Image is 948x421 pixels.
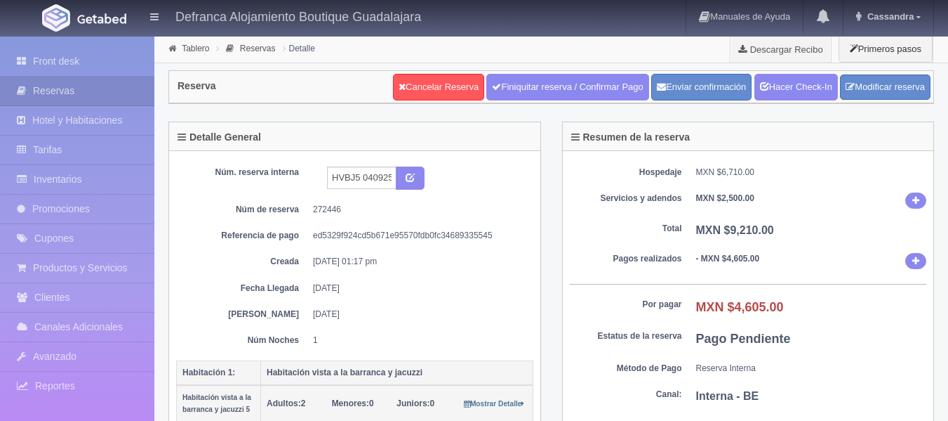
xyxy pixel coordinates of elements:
dd: [DATE] [313,309,523,320]
h4: Resumen de la reserva [571,132,690,143]
dd: [DATE] 01:17 pm [313,256,523,268]
span: 0 [332,399,374,408]
dd: 1 [313,335,523,346]
b: Pago Pendiente [696,332,791,346]
dt: Fecha Llegada [187,283,299,294]
h4: Defranca Alojamiento Boutique Guadalajara [175,7,421,25]
a: Hacer Check-In [754,74,838,101]
dt: Núm de reserva [187,204,299,216]
button: Primeros pasos [839,35,933,63]
b: MXN $2,500.00 [696,193,754,203]
dt: [PERSON_NAME] [187,309,299,320]
dt: Servicios y adendos [570,193,682,205]
dt: Canal: [570,389,682,401]
dt: Núm Noches [187,335,299,346]
a: Mostrar Detalle [464,399,525,408]
dt: Total [570,223,682,235]
b: MXN $4,605.00 [696,300,784,314]
a: Tablero [182,44,209,53]
b: MXN $9,210.00 [696,224,774,236]
strong: Adultos: [267,399,301,408]
img: Getabed [42,4,70,32]
th: Habitación vista a la barranca y jacuzzi [261,361,533,385]
dt: Creada [187,256,299,268]
dt: Pagos realizados [570,253,682,265]
b: - MXN $4,605.00 [696,254,760,264]
b: Habitación 1: [182,368,235,377]
h4: Reserva [178,81,216,91]
dt: Hospedaje [570,167,682,179]
strong: Juniors: [396,399,429,408]
dd: 272446 [313,204,523,216]
dt: Núm. reserva interna [187,167,299,179]
dd: [DATE] [313,283,523,294]
span: Cassandra [864,11,914,22]
a: Finiquitar reserva / Confirmar Pago [486,74,648,101]
span: 0 [396,399,434,408]
li: Detalle [279,41,319,55]
button: Enviar confirmación [651,74,752,101]
small: Habitación vista a la barranca y jacuzzi 5 [182,394,251,413]
dt: Método de Pago [570,363,682,375]
h4: Detalle General [178,132,261,143]
a: Descargar Recibo [730,35,831,63]
dt: Estatus de la reserva [570,330,682,342]
b: Interna - BE [696,390,759,402]
strong: Menores: [332,399,369,408]
dd: MXN $6,710.00 [696,167,927,179]
dd: ed5329f924cd5b671e95570fdb0fc34689335545 [313,230,523,242]
small: Mostrar Detalle [464,400,525,408]
a: Cancelar Reserva [393,74,484,101]
a: Modificar reserva [840,75,930,101]
dt: Por pagar [570,299,682,311]
dd: Reserva Interna [696,363,927,375]
img: Getabed [77,13,126,24]
span: 2 [267,399,305,408]
a: Reservas [240,44,276,53]
dt: Referencia de pago [187,230,299,242]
